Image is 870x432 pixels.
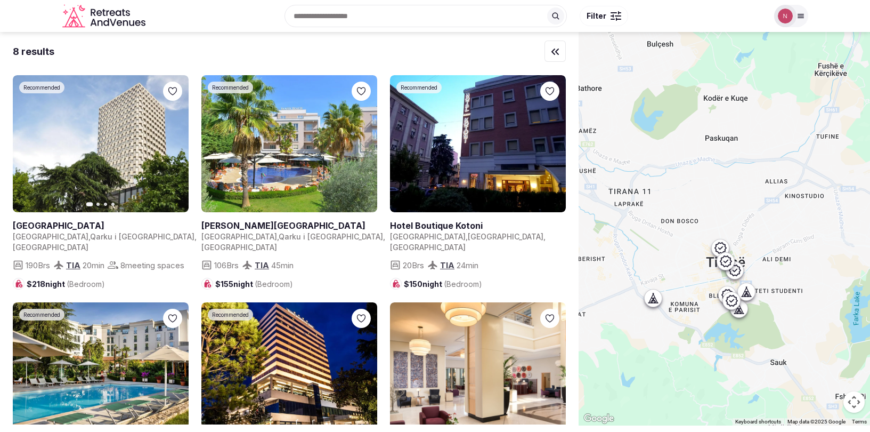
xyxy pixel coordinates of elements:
a: View venue [13,220,189,231]
span: [GEOGRAPHIC_DATA] [390,232,466,241]
span: , [194,232,197,241]
a: View Maritim Hotel Plaza Tirana [13,75,189,212]
span: 20 min [83,260,104,271]
span: , [277,232,279,241]
span: 45 min [271,260,294,271]
h2: [PERSON_NAME][GEOGRAPHIC_DATA] [201,220,377,231]
span: (Bedroom) [444,279,482,289]
span: , [543,232,546,241]
h2: [GEOGRAPHIC_DATA] [13,220,189,231]
svg: Retreats and Venues company logo [62,4,148,28]
span: Recommended [212,84,249,91]
span: 20 Brs [403,260,424,271]
div: Recommended [19,309,64,321]
span: Recommended [212,311,249,318]
div: Recommended [396,82,442,93]
a: TIA [255,260,269,270]
div: Recommended [208,82,253,93]
a: View Hotel Boutique Kotoni [390,75,566,212]
button: Go to slide 3 [104,203,107,206]
img: Google [581,412,616,426]
div: Recommended [208,309,253,321]
a: Open this area in Google Maps (opens a new window) [581,412,616,426]
a: TIA [66,260,80,270]
span: [GEOGRAPHIC_DATA] [13,232,88,241]
span: $218 night [27,279,105,290]
span: (Bedroom) [255,279,293,289]
span: Qarku i [GEOGRAPHIC_DATA] [90,232,194,241]
span: $150 night [404,279,482,290]
span: , [383,232,385,241]
a: View venue [201,220,377,231]
span: 8 meeting spaces [120,260,184,271]
button: Go to slide 1 [86,202,93,206]
span: , [466,232,468,241]
h2: Hotel Boutique Kotoni [390,220,566,231]
button: Filter [580,6,628,26]
span: , [88,232,90,241]
span: Map data ©2025 Google [787,419,845,425]
a: View Sandy Beach Resort [201,75,377,212]
span: Qarku i [GEOGRAPHIC_DATA] [279,232,383,241]
button: Map camera controls [843,391,865,413]
div: 8 results [13,45,54,58]
span: (Bedroom) [67,279,105,289]
span: [GEOGRAPHIC_DATA] [201,232,277,241]
div: Recommended [19,82,64,93]
span: [GEOGRAPHIC_DATA] [468,232,543,241]
span: [GEOGRAPHIC_DATA] [201,243,277,252]
span: Recommended [23,84,60,91]
button: Go to slide 2 [96,203,100,206]
a: View venue [390,220,566,231]
a: TIA [440,260,454,270]
button: Go to slide 4 [111,203,115,206]
span: 106 Brs [214,260,239,271]
button: Keyboard shortcuts [735,418,781,426]
a: Visit the homepage [62,4,148,28]
img: Nathalia Bilotti [778,9,793,23]
span: Recommended [401,84,437,91]
span: Recommended [23,311,60,318]
a: Terms (opens in new tab) [852,419,867,425]
span: 190 Brs [26,260,50,271]
span: Filter [587,11,606,21]
span: $155 night [215,279,293,290]
span: 24 min [457,260,478,271]
span: [GEOGRAPHIC_DATA] [13,243,88,252]
span: [GEOGRAPHIC_DATA] [390,243,466,252]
